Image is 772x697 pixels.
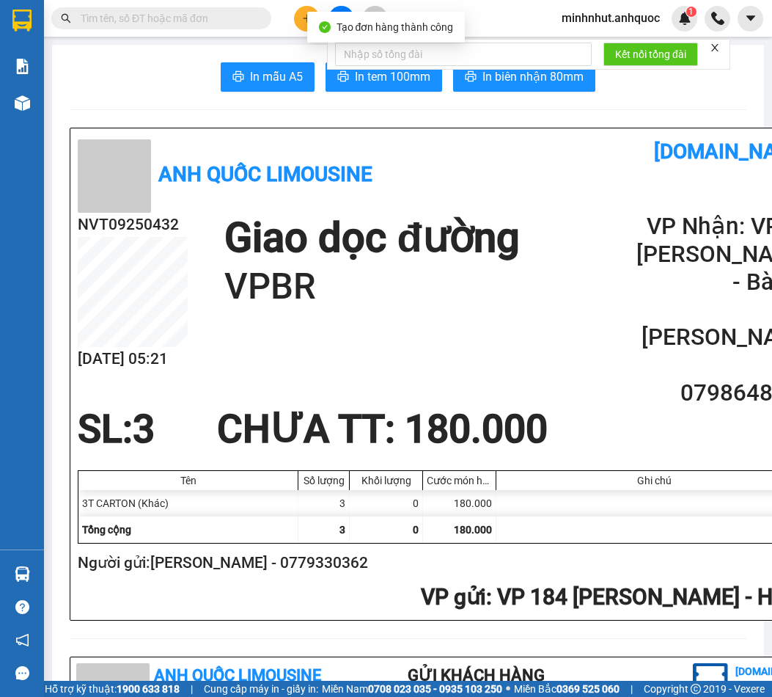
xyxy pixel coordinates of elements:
[688,7,694,17] span: 1
[322,681,502,697] span: Miền Nam
[232,70,244,84] span: printer
[454,524,492,536] span: 180.000
[302,475,345,486] div: Số lượng
[15,666,29,680] span: message
[550,9,672,27] span: minhnhut.anhquoc
[78,347,188,371] h2: [DATE] 05:21
[294,6,320,32] button: plus
[78,213,188,237] h2: NVT09250432
[506,686,510,692] span: ⚪️
[221,62,315,92] button: printerIn mẫu A5
[81,10,254,26] input: Tìm tên, số ĐT hoặc mã đơn
[191,681,193,697] span: |
[337,70,349,84] span: printer
[154,666,321,685] b: Anh Quốc Limousine
[133,406,155,452] span: 3
[208,407,556,451] div: CHƯA TT : 180.000
[15,566,30,582] img: warehouse-icon
[423,490,496,517] div: 180.000
[298,490,350,517] div: 3
[337,21,454,33] span: Tạo đơn hàng thành công
[339,524,345,536] span: 3
[353,475,419,486] div: Khối lượng
[15,59,30,74] img: solution-icon
[556,683,620,695] strong: 0369 525 060
[302,13,312,23] span: plus
[744,12,757,25] span: caret-down
[368,683,502,695] strong: 0708 023 035 - 0935 103 250
[631,681,633,697] span: |
[328,6,354,32] button: file-add
[350,490,423,517] div: 0
[355,67,430,86] span: In tem 100mm
[224,213,519,263] h1: Giao dọc đường
[250,67,303,86] span: In mẫu A5
[514,681,620,697] span: Miền Bắc
[408,666,545,685] b: Gửi khách hàng
[82,524,131,536] span: Tổng cộng
[15,633,29,647] span: notification
[78,490,298,517] div: 3T CARTON (Khác)
[686,7,696,17] sup: 1
[738,6,763,32] button: caret-down
[711,12,724,25] img: phone-icon
[482,67,584,86] span: In biên nhận 80mm
[45,681,180,697] span: Hỗ trợ kỹ thuật:
[678,12,691,25] img: icon-new-feature
[465,70,477,84] span: printer
[15,600,29,614] span: question-circle
[362,6,388,32] button: aim
[603,43,698,66] button: Kết nối tổng đài
[335,43,592,66] input: Nhập số tổng đài
[78,406,133,452] span: SL:
[319,21,331,33] span: check-circle
[691,684,701,694] span: copyright
[117,683,180,695] strong: 1900 633 818
[710,43,720,53] span: close
[15,95,30,111] img: warehouse-icon
[427,475,492,486] div: Cước món hàng
[421,584,486,610] span: VP gửi
[326,62,442,92] button: printerIn tem 100mm
[158,162,372,186] b: Anh Quốc Limousine
[615,46,686,62] span: Kết nối tổng đài
[82,475,294,486] div: Tên
[224,263,519,310] h1: VPBR
[413,524,419,536] span: 0
[453,62,595,92] button: printerIn biên nhận 80mm
[12,10,32,32] img: logo-vxr
[61,13,71,23] span: search
[204,681,318,697] span: Cung cấp máy in - giấy in:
